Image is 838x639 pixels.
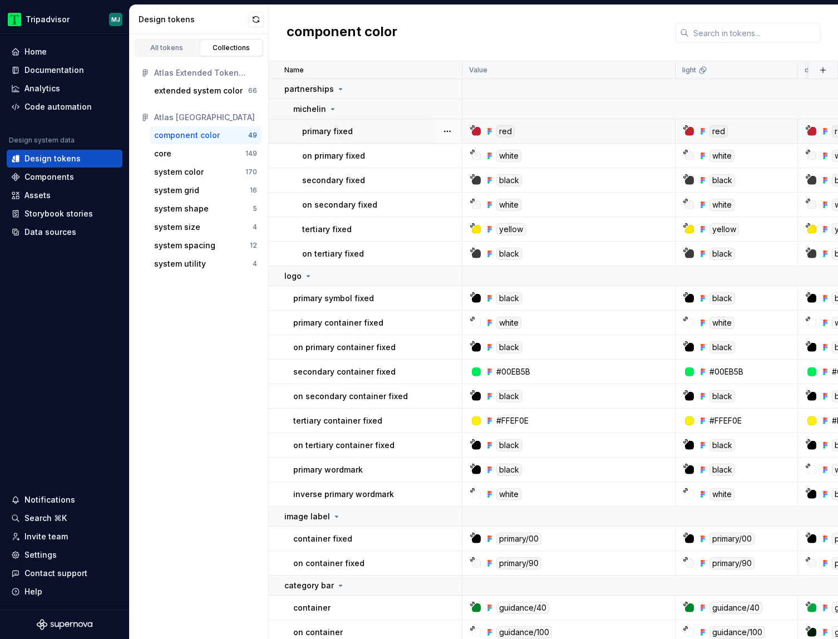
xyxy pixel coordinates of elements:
[709,488,735,500] div: white
[709,150,735,162] div: white
[2,7,127,31] button: TripadvisorMJ
[150,200,262,218] button: system shape5
[154,203,209,214] div: system shape
[293,440,395,451] p: on tertiary container fixed
[7,61,122,79] a: Documentation
[709,602,762,614] div: guidance/40
[293,489,394,500] p: inverse primary wordmark
[111,15,120,24] div: MJ
[293,104,326,115] p: michelin
[150,145,262,163] button: core149
[24,208,93,219] div: Storybook stories
[496,125,515,137] div: red
[154,240,215,251] div: system spacing
[709,464,735,476] div: black
[496,488,521,500] div: white
[709,341,735,353] div: black
[250,186,257,195] div: 16
[154,166,204,178] div: system color
[253,259,257,268] div: 4
[24,513,67,524] div: Search ⌘K
[7,546,122,564] a: Settings
[7,205,122,223] a: Storybook stories
[496,199,521,211] div: white
[9,136,75,145] div: Design system data
[496,248,522,260] div: black
[689,23,820,43] input: Search in tokens...
[496,292,522,304] div: black
[7,564,122,582] button: Contact support
[284,83,334,95] p: partnerships
[154,67,257,78] div: Atlas Extended Token Library
[682,66,696,75] p: light
[26,14,70,25] div: Tripadvisor
[7,80,122,97] a: Analytics
[709,557,755,569] div: primary/90
[709,626,765,638] div: guidance/100
[709,439,735,451] div: black
[150,181,262,199] button: system grid16
[302,199,377,210] p: on secondary fixed
[150,218,262,236] button: system size4
[154,112,257,123] div: Atlas [GEOGRAPHIC_DATA]
[24,568,87,579] div: Contact support
[302,126,353,137] p: primary fixed
[150,237,262,254] button: system spacing12
[302,224,352,235] p: tertiary fixed
[37,619,92,630] svg: Supernova Logo
[204,43,259,52] div: Collections
[7,491,122,509] button: Notifications
[302,248,364,259] p: on tertiary fixed
[245,168,257,176] div: 170
[496,223,526,235] div: yellow
[496,174,522,186] div: black
[7,168,122,186] a: Components
[7,528,122,545] a: Invite team
[496,366,530,377] div: #00EB5B
[139,43,195,52] div: All tokens
[496,557,541,569] div: primary/90
[293,415,382,426] p: tertiary container fixed
[154,185,199,196] div: system grid
[293,558,364,569] p: on container fixed
[293,342,396,353] p: on primary container fixed
[7,186,122,204] a: Assets
[24,549,57,561] div: Settings
[709,223,739,235] div: yellow
[709,366,743,377] div: #00EB5B
[496,464,522,476] div: black
[496,150,521,162] div: white
[150,255,262,273] a: system utility4
[496,626,552,638] div: guidance/100
[496,317,521,329] div: white
[24,83,60,94] div: Analytics
[709,125,728,137] div: red
[496,341,522,353] div: black
[709,248,735,260] div: black
[302,150,365,161] p: on primary fixed
[709,415,742,426] div: #FFEF0E
[24,153,81,164] div: Design tokens
[496,390,522,402] div: black
[709,317,735,329] div: white
[293,293,374,304] p: primary symbol fixed
[24,190,51,201] div: Assets
[709,390,735,402] div: black
[293,602,331,613] p: container
[7,223,122,241] a: Data sources
[287,23,397,43] h2: component color
[7,43,122,61] a: Home
[150,82,262,100] button: extended system color66
[7,150,122,168] a: Design tokens
[24,586,42,597] div: Help
[154,85,243,96] div: extended system color
[496,439,522,451] div: black
[496,602,549,614] div: guidance/40
[24,531,68,542] div: Invite team
[248,86,257,95] div: 66
[150,126,262,144] button: component color49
